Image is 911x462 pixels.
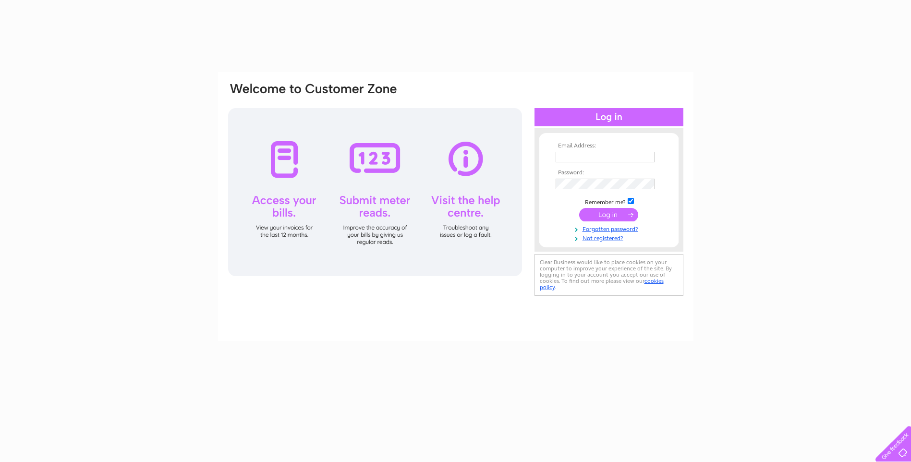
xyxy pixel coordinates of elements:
[534,254,683,296] div: Clear Business would like to place cookies on your computer to improve your experience of the sit...
[553,143,665,149] th: Email Address:
[556,224,665,233] a: Forgotten password?
[579,208,638,221] input: Submit
[556,233,665,242] a: Not registered?
[553,170,665,176] th: Password:
[553,196,665,206] td: Remember me?
[540,278,664,291] a: cookies policy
